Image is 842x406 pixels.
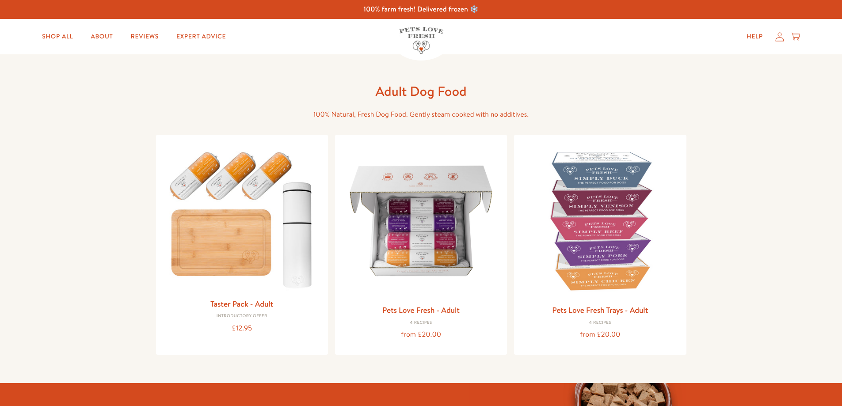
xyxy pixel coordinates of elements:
[399,27,443,54] img: Pets Love Fresh
[521,320,679,326] div: 4 Recipes
[163,142,321,293] img: Taster Pack - Adult
[163,314,321,319] div: Introductory Offer
[552,304,648,315] a: Pets Love Fresh Trays - Adult
[210,298,273,309] a: Taster Pack - Adult
[521,142,679,300] img: Pets Love Fresh Trays - Adult
[521,329,679,341] div: from £20.00
[382,304,460,315] a: Pets Love Fresh - Adult
[169,28,233,46] a: Expert Advice
[84,28,120,46] a: About
[342,320,500,326] div: 4 Recipes
[739,28,770,46] a: Help
[313,110,529,119] span: 100% Natural, Fresh Dog Food. Gently steam cooked with no additives.
[280,83,563,100] h1: Adult Dog Food
[342,142,500,300] img: Pets Love Fresh - Adult
[163,323,321,334] div: £12.95
[124,28,166,46] a: Reviews
[342,329,500,341] div: from £20.00
[35,28,80,46] a: Shop All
